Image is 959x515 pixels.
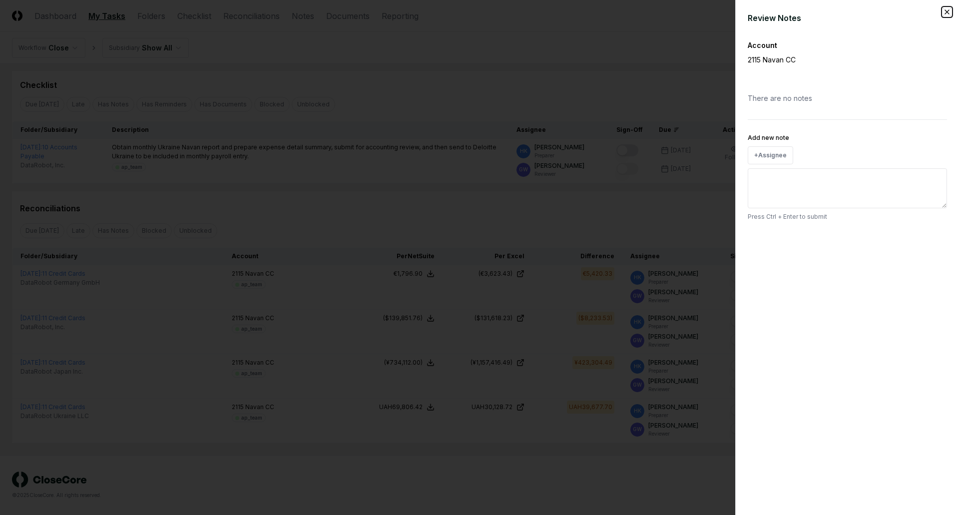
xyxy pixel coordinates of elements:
label: Add new note [748,134,789,141]
p: Press Ctrl + Enter to submit [748,212,947,221]
div: There are no notes [748,85,947,111]
div: Account [748,40,947,50]
button: +Assignee [748,146,793,164]
p: 2115 Navan CC [748,54,913,65]
div: Review Notes [748,12,947,24]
